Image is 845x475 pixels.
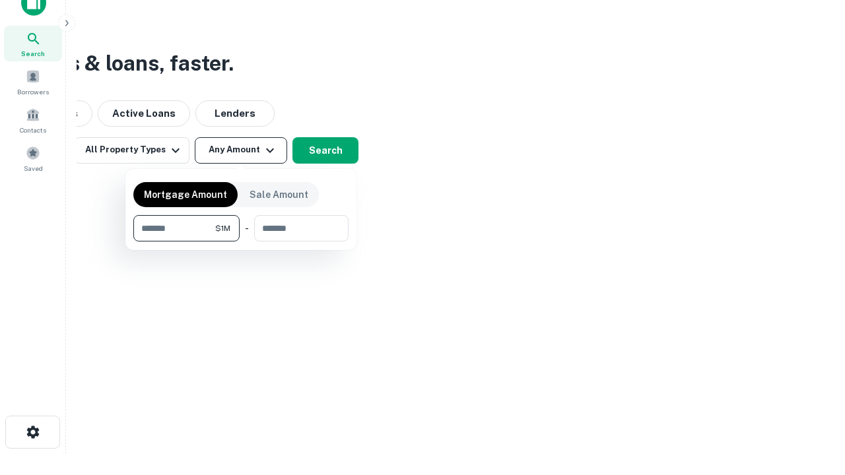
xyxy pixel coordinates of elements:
[250,187,308,202] p: Sale Amount
[215,222,230,234] span: $1M
[144,187,227,202] p: Mortgage Amount
[779,369,845,433] iframe: Chat Widget
[245,215,249,241] div: -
